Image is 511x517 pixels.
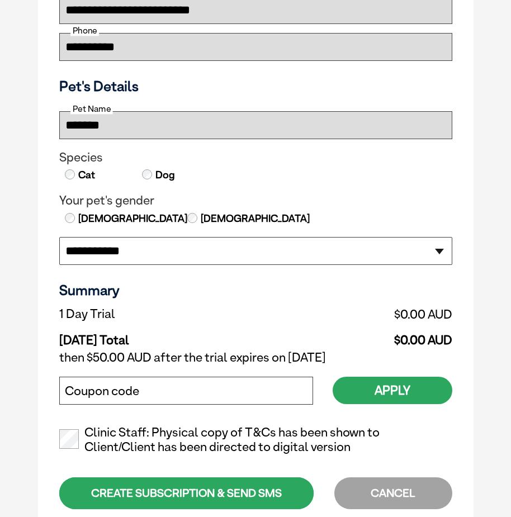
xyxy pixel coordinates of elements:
label: Coupon code [65,384,139,399]
label: Clinic Staff: Physical copy of T&Cs has been shown to Client/Client has been directed to digital ... [59,425,452,454]
legend: Species [59,150,452,165]
h3: Pet's Details [55,78,457,94]
input: Clinic Staff: Physical copy of T&Cs has been shown to Client/Client has been directed to digital ... [59,429,79,449]
h3: Summary [59,282,452,298]
legend: Your pet's gender [59,193,452,208]
button: Apply [333,377,452,404]
td: $0.00 AUD [273,324,452,348]
label: Phone [70,26,99,36]
td: $0.00 AUD [273,304,452,324]
td: [DATE] Total [59,324,273,348]
td: 1 Day Trial [59,304,273,324]
div: CREATE SUBSCRIPTION & SEND SMS [59,477,314,509]
div: CANCEL [334,477,452,509]
td: then $50.00 AUD after the trial expires on [DATE] [59,348,452,368]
